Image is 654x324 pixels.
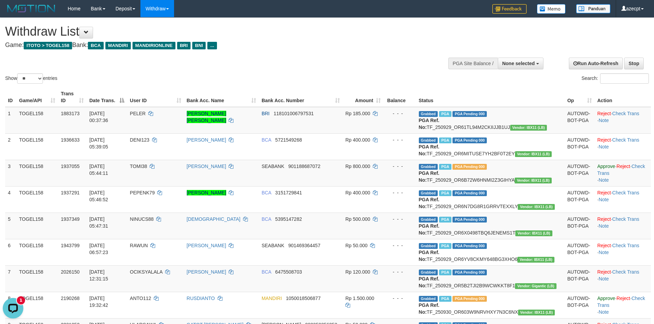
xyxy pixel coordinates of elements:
th: ID [5,87,16,107]
td: TF_250930_OR603W9NRVHXY7N3C6NX [416,292,565,318]
span: Rp 400.000 [345,190,370,195]
b: PGA Ref. No: [419,223,439,236]
span: Copy 1050018506877 to clipboard [286,296,321,301]
th: User ID: activate to sort column ascending [127,87,184,107]
a: Note [599,309,609,315]
span: BCA [262,137,271,143]
a: RUSDIANTO [187,296,215,301]
th: Status [416,87,565,107]
td: 4 [5,186,16,213]
a: Note [599,144,609,149]
span: Copy 118101006797531 to clipboard [274,111,314,116]
a: Reject [597,111,611,116]
span: Vendor URL: https://dashboard.q2checkout.com/secure [515,151,552,157]
span: MANDIRIONLINE [133,42,175,49]
th: Balance [383,87,416,107]
a: Run Auto-Refresh [569,58,623,69]
img: Button%20Memo.svg [537,4,566,14]
a: Reject [597,216,611,222]
a: Note [599,276,609,281]
td: 2 [5,133,16,160]
td: AUTOWD-BOT-PGA [564,265,594,292]
th: Trans ID: activate to sort column ascending [58,87,87,107]
span: Rp 1.500.000 [345,296,374,301]
td: AUTOWD-BOT-PGA [564,107,594,134]
span: Grabbed [419,190,438,196]
b: PGA Ref. No: [419,276,439,288]
span: TOMI38 [130,164,147,169]
td: · · [595,265,651,292]
td: AUTOWD-BOT-PGA [564,213,594,239]
td: 1 [5,107,16,134]
th: Action [595,87,651,107]
span: Vendor URL: https://dashboard.q2checkout.com/secure [510,125,547,131]
button: None selected [498,58,543,69]
a: Note [599,250,609,255]
span: Grabbed [419,217,438,223]
td: TOGEL158 [16,107,58,134]
span: BCA [262,190,271,195]
div: - - - [386,189,413,196]
span: BRI [177,42,191,49]
span: Copy 901188687072 to clipboard [288,164,320,169]
span: 1937055 [61,164,80,169]
a: [PERSON_NAME] [187,164,226,169]
td: TF_250929_OR6B72W6HNMI2Z3GIHYA [416,160,565,186]
td: AUTOWD-BOT-PGA [564,186,594,213]
span: 1883173 [61,111,80,116]
b: PGA Ref. No: [419,144,439,156]
div: New messages notification [17,1,25,9]
input: Search: [600,73,649,84]
img: panduan.png [576,4,610,13]
div: PGA Site Balance / [448,58,498,69]
span: Vendor URL: https://dashboard.q2checkout.com/secure [518,204,555,210]
a: Approve [597,296,615,301]
span: PGA Pending [452,190,487,196]
th: Date Trans.: activate to sort column descending [87,87,127,107]
span: Vendor URL: https://dashboard.q2checkout.com/secure [515,283,557,289]
span: PGA Pending [452,164,487,170]
span: [DATE] 05:46:52 [89,190,108,202]
div: - - - [386,110,413,117]
span: Grabbed [419,137,438,143]
span: ... [207,42,217,49]
td: · · [595,239,651,265]
td: TF_250929_OR6X0498TBQ6JENEMS1T [416,213,565,239]
span: 1943799 [61,243,80,248]
img: MOTION_logo.png [5,3,57,14]
a: Approve [597,164,615,169]
span: PGA Pending [452,137,487,143]
span: DENI123 [130,137,149,143]
td: · · · [595,292,651,318]
b: PGA Ref. No: [419,250,439,262]
th: Game/API: activate to sort column ascending [16,87,58,107]
span: Marked by azecpt [439,217,451,223]
span: Grabbed [419,269,438,275]
span: Rp 500.000 [345,216,370,222]
a: Reject [597,269,611,275]
td: · · [595,107,651,134]
a: Note [599,177,609,183]
span: PGA Pending [452,269,487,275]
span: PGA Pending [452,243,487,249]
span: 2190268 [61,296,80,301]
span: Rp 185.000 [345,111,370,116]
td: AUTOWD-BOT-PGA [564,160,594,186]
div: - - - [386,242,413,249]
span: 1937349 [61,216,80,222]
span: BRI [262,111,269,116]
span: Grabbed [419,164,438,170]
span: NINUCS88 [130,216,153,222]
div: - - - [386,216,413,223]
td: · · [595,133,651,160]
span: MANDIRI [262,296,282,301]
div: - - - [386,295,413,302]
td: 8 [5,292,16,318]
span: ITOTO > TOGEL158 [24,42,72,49]
th: Amount: activate to sort column ascending [343,87,383,107]
a: Note [599,223,609,229]
span: [DATE] 05:47:31 [89,216,108,229]
span: 2026150 [61,269,80,275]
h4: Game: Bank: [5,42,429,49]
td: TOGEL158 [16,265,58,292]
